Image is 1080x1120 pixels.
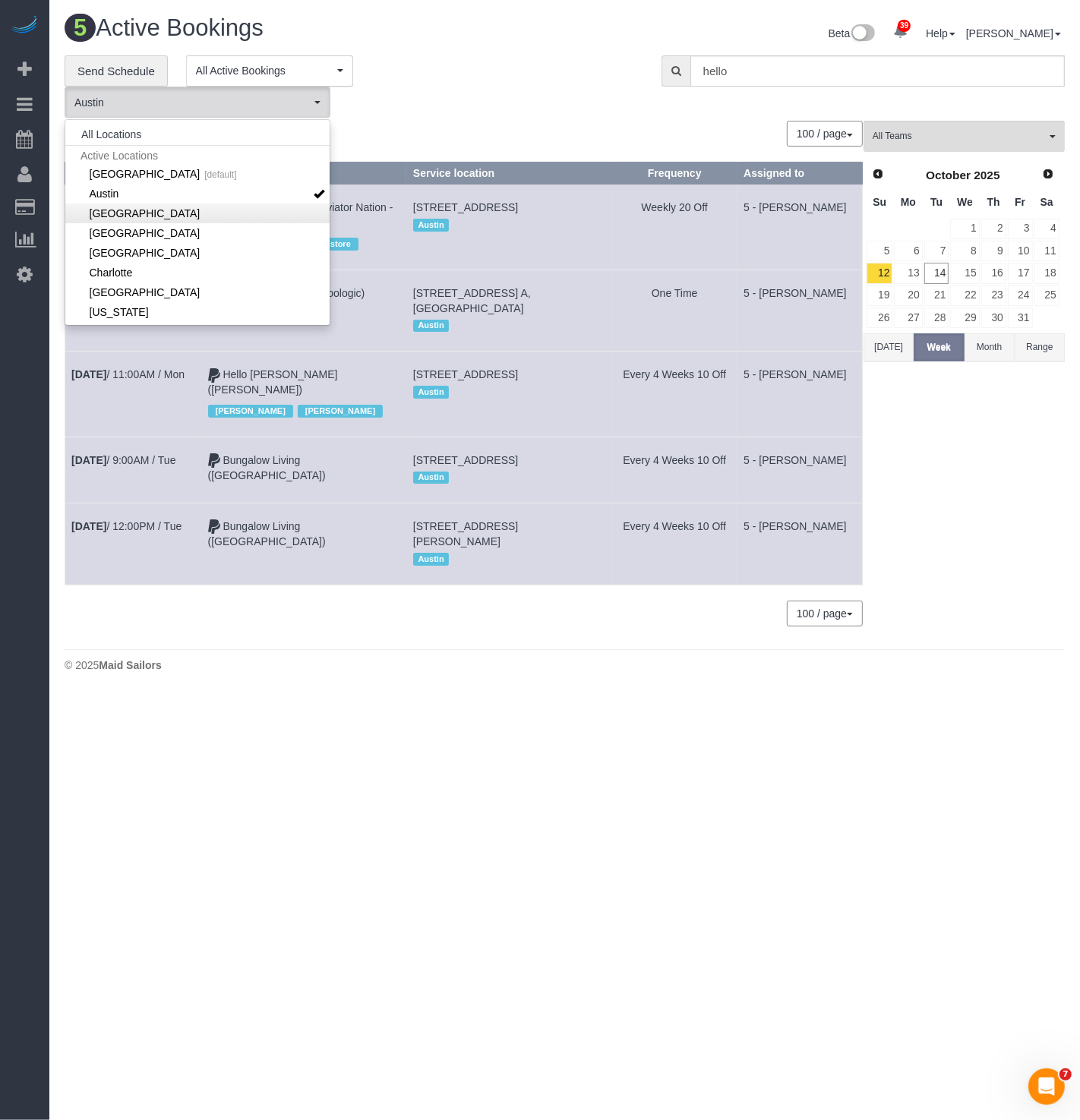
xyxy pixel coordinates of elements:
span: Wednesday [957,196,973,208]
iframe: Intercom live chat [1028,1068,1065,1105]
span: [STREET_ADDRESS][PERSON_NAME] [413,520,518,547]
span: Austin [413,386,449,398]
td: Frequency [612,352,737,437]
a: 9 [981,241,1006,261]
td: Customer [201,503,406,585]
td: Service location [406,503,611,585]
div: Location [413,382,605,402]
a: 28 [924,308,949,328]
span: [PERSON_NAME] [298,405,383,417]
a: Automaid Logo [9,15,39,36]
span: All Active Bookings [196,63,333,78]
span: Monday [901,196,916,208]
button: Austin [65,87,330,118]
a: 10 [1008,241,1033,261]
td: Schedule date [65,437,202,503]
a: [PERSON_NAME] [966,27,1061,39]
a: 17 [1008,263,1033,283]
nav: Pagination navigation [788,601,863,626]
li: Manhattan [65,164,330,184]
button: 100 / page [787,121,863,147]
span: Austin [413,472,449,484]
strong: Maid Sailors [99,659,161,671]
span: 7 [1059,1068,1072,1081]
a: 39 [886,15,915,49]
a: Next [1037,164,1059,185]
a: 4 [1034,219,1059,239]
span: [PERSON_NAME] [208,405,293,417]
img: New interface [850,24,875,44]
a: Austin [65,184,330,203]
a: 6 [894,241,922,261]
a: Bungalow Living ([GEOGRAPHIC_DATA]) [208,454,326,481]
a: 3 [1008,219,1033,239]
a: Help [926,27,955,39]
a: 2 [981,219,1006,239]
div: Location [413,316,605,336]
i: Paypal [208,456,220,466]
div: Location [413,549,605,569]
a: 15 [950,263,979,283]
td: Schedule date [65,352,202,437]
td: Frequency [612,185,737,270]
span: 39 [898,20,911,32]
div: Location [413,468,605,487]
span: October [926,169,971,181]
a: [DATE]/ 9:00AM / Tue [71,454,175,466]
a: 31 [1008,308,1033,328]
a: 16 [981,263,1006,283]
span: 2025 [974,169,999,181]
td: Assigned to [737,437,863,503]
i: Paypal [208,371,220,381]
th: Frequency [612,162,737,185]
a: 22 [950,286,979,306]
a: 11 [1034,241,1059,261]
a: [GEOGRAPHIC_DATA] [65,164,330,184]
a: 7 [924,241,949,261]
td: Service location [406,270,611,351]
a: Charlotte [65,263,330,282]
ol: All Teams [864,121,1065,144]
button: All Teams [864,121,1065,152]
a: [GEOGRAPHIC_DATA] [65,243,330,263]
a: 18 [1034,263,1059,283]
td: Frequency [612,437,737,503]
a: 27 [894,308,922,328]
td: Customer [201,437,406,503]
a: [US_STATE] [65,302,330,322]
button: Range [1015,333,1065,361]
td: Service location [406,352,611,437]
span: Austin [413,219,449,231]
b: [DATE] [71,368,106,380]
a: Bungalow Living ([GEOGRAPHIC_DATA]) [208,520,326,547]
span: Prev [872,168,884,180]
a: 23 [981,286,1006,306]
small: [default] [200,169,236,180]
td: Schedule date [65,503,202,585]
span: 5 [65,14,96,42]
a: Beta [829,27,876,39]
th: Service location [406,162,611,185]
span: [STREET_ADDRESS] [413,454,518,466]
span: Tuesday [930,196,943,208]
a: 5 [867,241,892,261]
span: Next [1042,168,1054,180]
a: 30 [981,308,1006,328]
a: 8 [950,241,979,261]
a: 26 [867,308,892,328]
a: Hello [PERSON_NAME] ([PERSON_NAME]) [208,368,338,396]
nav: Pagination navigation [788,121,863,147]
a: Send Schedule [65,55,168,87]
a: [DATE]/ 12:00PM / Tue [71,520,182,532]
button: Week [914,333,964,361]
li: New Jersey [65,302,330,322]
td: Assigned to [737,270,863,351]
a: [GEOGRAPHIC_DATA] [65,203,330,223]
a: 21 [924,286,949,306]
span: Thursday [987,196,1000,208]
span: Sunday [873,196,886,208]
td: Service location [406,185,611,270]
span: Austin [413,553,449,565]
